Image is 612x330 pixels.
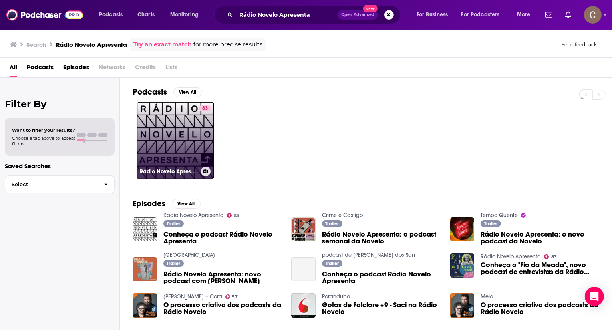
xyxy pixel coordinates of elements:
[172,199,201,209] button: View All
[165,8,209,21] button: open menu
[322,271,441,284] a: Conheça o podcast Rádio Novelo Apresenta
[291,293,316,318] img: Gotas de Folclore #9 - Saci na Rádio Novelo
[481,302,599,315] a: O processo criativo dos podcasts da Rádio Novelo
[227,213,240,218] a: 83
[450,293,475,318] a: O processo criativo dos podcasts da Rádio Novelo
[322,302,441,315] span: Gotas de Folclore #9 - Saci na Rádio Novelo
[133,199,165,209] h2: Episodes
[133,199,201,209] a: EpisodesView All
[173,87,202,97] button: View All
[132,8,159,21] a: Charts
[10,61,17,77] a: All
[236,8,338,21] input: Search podcasts, credits, & more...
[167,221,180,226] span: Trailer
[140,168,198,175] h3: Rádio Novelo Apresenta
[163,271,282,284] span: Rádio Novelo Apresenta: novo podcast com [PERSON_NAME]
[12,135,75,147] span: Choose a tab above to access filters.
[517,9,531,20] span: More
[291,217,316,242] img: Rádio Novelo Apresenta: o podcast semanal da Novelo
[135,61,156,77] span: Credits
[99,61,125,77] span: Networks
[167,261,180,266] span: Trailer
[322,252,415,258] a: podcast de Marcos Gabriel Barros dos San
[584,6,602,24] button: Show profile menu
[417,9,448,20] span: For Business
[133,87,202,97] a: PodcastsView All
[341,13,374,17] span: Open Advanced
[322,293,350,300] a: Poranduba
[456,8,511,21] button: open menu
[481,212,518,219] a: Tempo Quente
[63,61,89,77] a: Episodes
[450,217,475,242] img: Rádio Novelo Apresenta: o novo podcast da Novelo
[5,182,97,187] span: Select
[225,294,238,299] a: 57
[481,253,541,260] a: Rádio Novelo Apresenta
[199,105,211,111] a: 83
[137,102,214,179] a: 83Rádio Novelo Apresenta
[5,98,115,110] h2: Filter By
[222,6,408,24] div: Search podcasts, credits, & more...
[542,8,556,22] a: Show notifications dropdown
[544,254,557,259] a: 83
[202,105,208,113] span: 83
[133,217,157,242] img: Conheça o podcast Rádio Novelo Apresenta
[322,212,363,219] a: Crime e Castigo
[26,41,46,48] h3: Search
[481,293,493,300] a: Meio
[137,9,155,20] span: Charts
[12,127,75,133] span: Want to filter your results?
[484,221,498,226] span: Trailer
[584,6,602,24] img: User Profile
[232,295,238,299] span: 57
[411,8,458,21] button: open menu
[551,255,557,259] span: 83
[163,212,224,219] a: Rádio Novelo Apresenta
[481,231,599,245] a: Rádio Novelo Apresenta: o novo podcast da Novelo
[511,8,540,21] button: open menu
[193,40,262,49] span: for more precise results
[363,5,378,12] span: New
[133,293,157,318] img: O processo criativo dos podcasts da Rádio Novelo
[291,257,316,282] a: Conheça o podcast Rádio Novelo Apresenta
[481,262,599,275] a: Conheça o "Fio da Meada", novo podcast de entrevistas da Rádio Novelo
[234,214,239,217] span: 83
[163,302,282,315] a: O processo criativo dos podcasts da Rádio Novelo
[56,41,127,48] h3: Rádio Novelo Apresenta
[338,10,378,20] button: Open AdvancedNew
[133,40,192,49] a: Try an exact match
[322,231,441,245] a: Rádio Novelo Apresenta: o podcast semanal da Novelo
[326,221,339,226] span: Trailer
[93,8,133,21] button: open menu
[585,287,604,306] div: Open Intercom Messenger
[133,87,167,97] h2: Podcasts
[562,8,574,22] a: Show notifications dropdown
[6,7,83,22] img: Podchaser - Follow, Share and Rate Podcasts
[27,61,54,77] a: Podcasts
[584,6,602,24] span: Logged in as clay.bolton
[326,261,339,266] span: Trailer
[5,162,115,170] p: Saved Searches
[133,257,157,282] img: Rádio Novelo Apresenta: novo podcast com Branca Vianna
[163,231,282,245] a: Conheça o podcast Rádio Novelo Apresenta
[163,252,215,258] a: Praia dos Ossos
[450,253,475,278] img: Conheça o "Fio da Meada", novo podcast de entrevistas da Rádio Novelo
[163,293,222,300] a: Pedro + Cora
